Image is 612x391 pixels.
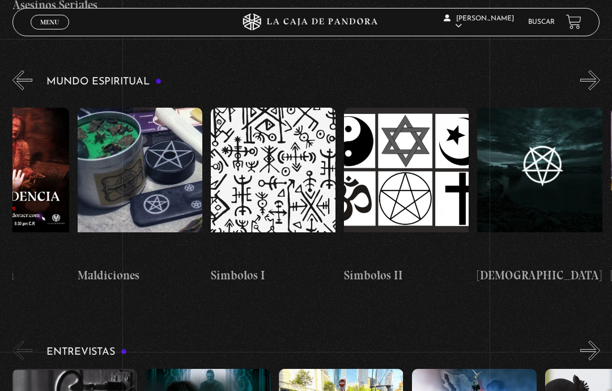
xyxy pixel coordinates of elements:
span: Cerrar [37,28,63,36]
span: [PERSON_NAME] [444,15,514,29]
button: Next [580,70,600,90]
h4: [DEMOGRAPHIC_DATA] [477,266,602,284]
h4: Símbolos II [344,266,469,284]
h4: Símbolos I [211,266,335,284]
a: View your shopping cart [566,14,581,29]
span: Menu [40,19,59,25]
h3: Mundo Espiritual [46,76,162,87]
button: Previous [12,70,32,90]
a: Símbolos II [344,99,469,293]
a: Maldiciones [78,99,202,293]
h3: Entrevistas [46,347,127,358]
a: Símbolos I [211,99,335,293]
a: Buscar [528,19,555,25]
a: [DEMOGRAPHIC_DATA] [477,99,602,293]
button: Previous [12,341,32,360]
h4: Maldiciones [78,266,202,284]
button: Next [580,341,600,360]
